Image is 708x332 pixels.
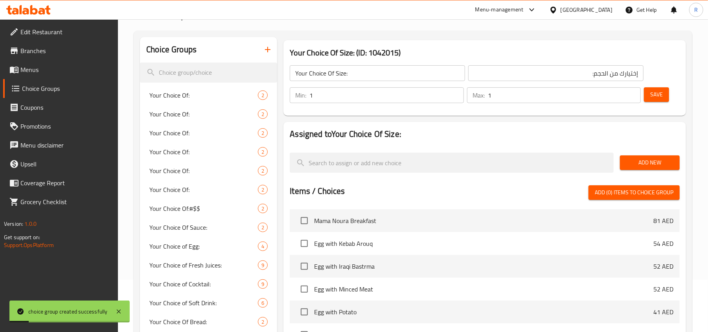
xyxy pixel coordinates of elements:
span: 2 [258,224,267,231]
div: Your Choice Of Bread:2 [140,312,277,331]
a: Coverage Report [3,173,118,192]
span: 9 [258,280,267,288]
span: Egg with Kebab Arouq [314,239,653,248]
p: 52 AED [653,284,673,294]
span: 2 [258,186,267,194]
div: Your Choice Of:2 [140,105,277,124]
div: Your Choice Of:2 [140,161,277,180]
a: Support.OpsPlatform [4,240,54,250]
h3: Your Choice Of Size: (ID: 1042015) [290,46,680,59]
span: Branches [20,46,112,55]
span: 6 [258,299,267,307]
div: Choices [258,242,268,251]
span: Your Choice Of: [149,185,258,194]
div: Your Choice Of:2 [140,142,277,161]
p: 81 AED [653,216,673,225]
div: Your Choice of Soft Drink:6 [140,293,277,312]
span: Add New [626,158,673,168]
span: Your Choice Of: [149,109,258,119]
span: Select choice [296,304,313,320]
span: Version: [4,219,23,229]
span: Edit Restaurant [20,27,112,37]
span: Egg with Potato [314,307,653,317]
div: choice group created successfully [28,307,108,316]
span: Upsell [20,159,112,169]
button: Save [644,87,669,102]
span: Mama Noura Breakfast [314,216,653,225]
div: Menu-management [475,5,524,15]
span: Egg with Iraqi Bastrma [314,262,653,271]
span: Your Choice Of: [149,147,258,157]
span: Your Choice of Egg: [149,242,258,251]
span: Your Choice of Cocktail: [149,279,258,289]
input: search [140,63,277,83]
div: Your Choice Of Sauce:2 [140,218,277,237]
div: Your Choice of Cocktail:9 [140,275,277,293]
span: Add (0) items to choice group [595,188,673,197]
span: Coupons [20,103,112,112]
h2: Choice Groups [146,44,197,55]
a: Grocery Checklist [3,192,118,211]
div: Your Choice Of:#$$2 [140,199,277,218]
div: Your Choice Of:2 [140,180,277,199]
span: 4 [258,243,267,250]
span: 2 [258,167,267,175]
span: Coverage Report [20,178,112,188]
span: Select choice [296,258,313,275]
span: 2 [258,92,267,99]
a: Choice Groups [3,79,118,98]
div: Your Choice of Fresh Juices:9 [140,256,277,275]
span: Your Choice Of: [149,90,258,100]
a: Upsell [3,155,118,173]
a: Edit Restaurant [3,22,118,41]
span: Promotions [20,122,112,131]
span: R [694,6,698,14]
span: Your Choice Of:#$$ [149,204,258,213]
span: Grocery Checklist [20,197,112,207]
a: Menu disclaimer [3,136,118,155]
span: Choice Groups [22,84,112,93]
span: Your Choice of Soft Drink: [149,298,258,308]
h2: Assigned to Your Choice Of Size: [290,128,680,140]
a: Branches [3,41,118,60]
button: Add New [620,155,680,170]
span: 1.0.0 [24,219,37,229]
button: Add (0) items to choice group [588,185,680,200]
div: Your Choice Of:2 [140,86,277,105]
span: Your Choice of Fresh Juices: [149,260,258,270]
span: 2 [258,205,267,212]
div: Choices [258,279,268,289]
span: 2 [258,148,267,156]
span: 9 [258,262,267,269]
div: Choices [258,223,268,232]
span: Menu disclaimer [20,140,112,150]
input: search [290,153,614,173]
div: Your Choice of Egg:4 [140,237,277,256]
a: Promotions [3,117,118,136]
span: Your Choice Of: [149,166,258,175]
span: Egg with Minced Meat [314,284,653,294]
span: Menus [20,65,112,74]
a: Coupons [3,98,118,117]
span: Your Choice Of: [149,128,258,138]
p: 52 AED [653,262,673,271]
div: Your Choice Of:2 [140,124,277,142]
span: Your Choice Of Bread: [149,317,258,326]
a: Menus [3,60,118,79]
p: Max: [473,90,485,100]
span: Your Choice Of Sauce: [149,223,258,232]
div: [GEOGRAPHIC_DATA] [561,6,612,14]
div: Choices [258,298,268,308]
p: Min: [295,90,306,100]
span: 2 [258,129,267,137]
span: Get support on: [4,232,40,242]
h2: Items / Choices [290,185,345,197]
span: 2 [258,111,267,118]
p: 41 AED [653,307,673,317]
span: 2 [258,318,267,326]
p: 54 AED [653,239,673,248]
span: Save [650,90,663,100]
